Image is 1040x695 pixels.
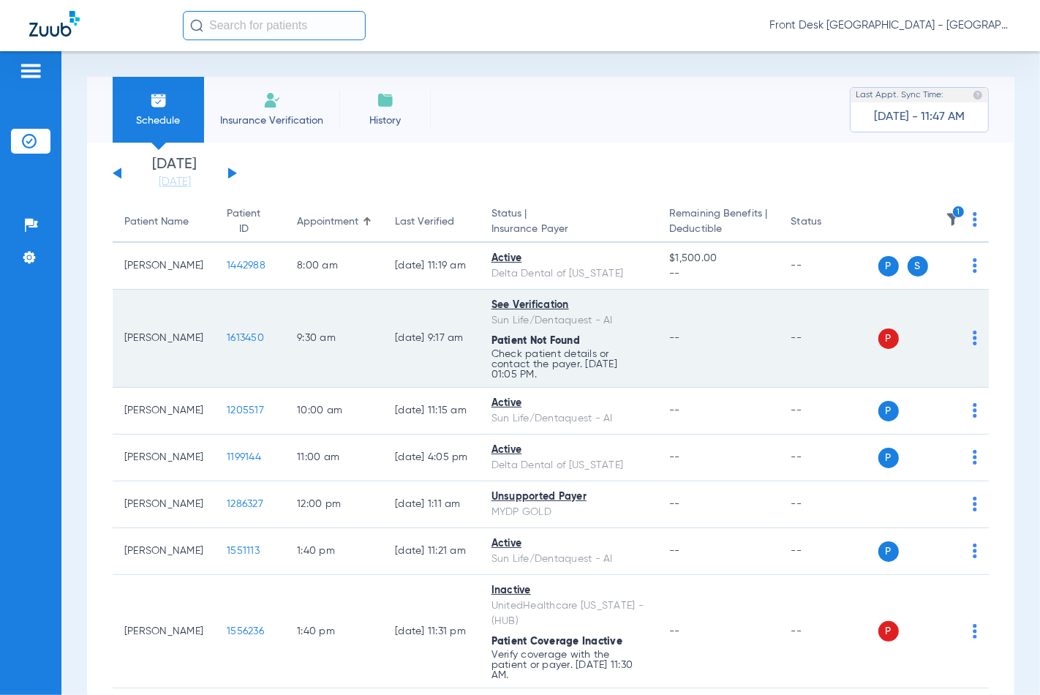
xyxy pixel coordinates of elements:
span: Patient Coverage Inactive [491,636,622,647]
img: group-dot-blue.svg [973,331,977,345]
span: P [878,541,899,562]
span: Deductible [669,222,767,237]
img: group-dot-blue.svg [973,450,977,465]
span: $1,500.00 [669,251,767,266]
span: S [908,256,928,277]
img: Search Icon [190,19,203,32]
img: History [377,91,394,109]
td: 10:00 AM [285,388,383,435]
div: Last Verified [395,214,468,230]
div: UnitedHealthcare [US_STATE] - (HUB) [491,598,646,629]
div: Active [491,536,646,552]
img: group-dot-blue.svg [973,544,977,558]
span: 1613450 [227,333,264,343]
span: 1551113 [227,546,260,556]
span: P [878,401,899,421]
li: [DATE] [131,157,219,189]
span: Patient Not Found [491,336,580,346]
img: group-dot-blue.svg [973,624,977,639]
td: [PERSON_NAME] [113,388,215,435]
td: 12:00 PM [285,481,383,528]
span: [DATE] - 11:47 AM [874,110,965,124]
td: [DATE] 9:17 AM [383,290,480,388]
td: -- [780,243,878,290]
td: [DATE] 1:11 AM [383,481,480,528]
td: -- [780,481,878,528]
td: -- [780,435,878,481]
th: Remaining Benefits | [657,202,779,243]
div: Patient ID [227,206,274,237]
div: Patient Name [124,214,203,230]
td: -- [780,575,878,688]
span: 1286327 [227,499,263,509]
img: Manual Insurance Verification [263,91,281,109]
img: filter.svg [946,212,960,227]
td: [DATE] 11:21 AM [383,528,480,575]
th: Status | [480,202,657,243]
span: -- [669,546,680,556]
img: group-dot-blue.svg [973,212,977,227]
span: P [878,256,899,277]
span: -- [669,452,680,462]
span: 1556236 [227,626,264,636]
td: [PERSON_NAME] [113,481,215,528]
span: -- [669,626,680,636]
th: Status [780,202,878,243]
span: -- [669,405,680,416]
div: Appointment [297,214,358,230]
span: P [878,448,899,468]
p: Check patient details or contact the payer. [DATE] 01:05 PM. [491,349,646,380]
td: [DATE] 11:15 AM [383,388,480,435]
td: 11:00 AM [285,435,383,481]
div: Sun Life/Dentaquest - AI [491,411,646,427]
span: -- [669,266,767,282]
div: Last Verified [395,214,454,230]
div: MYDP GOLD [491,505,646,520]
span: Schedule [124,113,193,128]
span: -- [669,499,680,509]
td: [DATE] 11:31 PM [383,575,480,688]
td: [DATE] 4:05 PM [383,435,480,481]
div: Delta Dental of [US_STATE] [491,458,646,473]
div: Delta Dental of [US_STATE] [491,266,646,282]
span: Insurance Payer [491,222,646,237]
td: [PERSON_NAME] [113,290,215,388]
span: -- [669,333,680,343]
span: 1199144 [227,452,261,462]
div: Active [491,396,646,411]
div: Sun Life/Dentaquest - AI [491,313,646,328]
td: [PERSON_NAME] [113,575,215,688]
img: group-dot-blue.svg [973,258,977,273]
iframe: Chat Widget [967,625,1040,695]
span: Front Desk [GEOGRAPHIC_DATA] - [GEOGRAPHIC_DATA] | My Community Dental Centers [769,18,1011,33]
td: -- [780,290,878,388]
td: [DATE] 11:19 AM [383,243,480,290]
p: Verify coverage with the patient or payer. [DATE] 11:30 AM. [491,650,646,680]
td: 1:40 PM [285,528,383,575]
img: group-dot-blue.svg [973,403,977,418]
span: History [350,113,420,128]
div: Patient ID [227,206,260,237]
td: 1:40 PM [285,575,383,688]
td: [PERSON_NAME] [113,243,215,290]
img: group-dot-blue.svg [973,497,977,511]
img: hamburger-icon [19,62,42,80]
span: Insurance Verification [215,113,328,128]
td: 8:00 AM [285,243,383,290]
span: P [878,621,899,642]
span: 1442988 [227,260,265,271]
i: 1 [952,206,965,219]
div: Patient Name [124,214,189,230]
div: Sun Life/Dentaquest - AI [491,552,646,567]
div: Unsupported Payer [491,489,646,505]
div: Active [491,251,646,266]
div: Inactive [491,583,646,598]
td: [PERSON_NAME] [113,435,215,481]
span: 1205517 [227,405,264,416]
div: Appointment [297,214,372,230]
img: last sync help info [973,90,983,100]
td: [PERSON_NAME] [113,528,215,575]
a: [DATE] [131,175,219,189]
td: -- [780,388,878,435]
